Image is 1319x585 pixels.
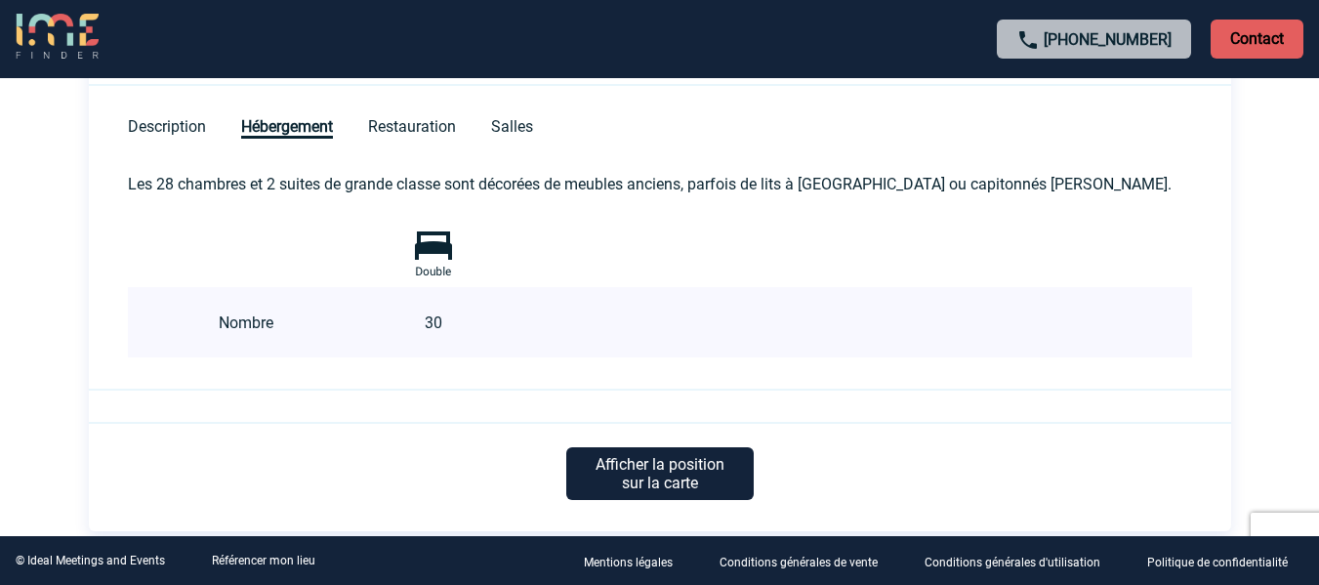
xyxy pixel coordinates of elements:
a: [PHONE_NUMBER] [1044,30,1172,49]
img: call-24-px.png [1016,28,1040,52]
p: Politique de confidentialité [1147,556,1288,569]
p: Contact [1211,20,1303,59]
p: Les 28 chambres et 2 suites de grande classe sont décorées de meubles anciens, parfois de lits à ... [128,175,1192,193]
span: Description [128,117,206,136]
span: Hébergement [241,117,333,139]
p: Afficher la position sur la carte [566,447,754,500]
a: Référencer mon lieu [212,554,315,567]
span: Salles [491,117,533,136]
a: Mentions légales [568,552,704,570]
a: Politique de confidentialité [1132,552,1319,570]
p: Mentions légales [584,556,673,569]
a: Conditions générales de vente [704,552,909,570]
td: 30 [364,287,503,357]
span: Restauration [368,117,456,136]
td: Nombre [128,287,364,357]
p: Conditions générales de vente [720,556,878,569]
div: © Ideal Meetings and Events [16,554,165,567]
p: Conditions générales d'utilisation [925,556,1100,569]
a: Conditions générales d'utilisation [909,552,1132,570]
